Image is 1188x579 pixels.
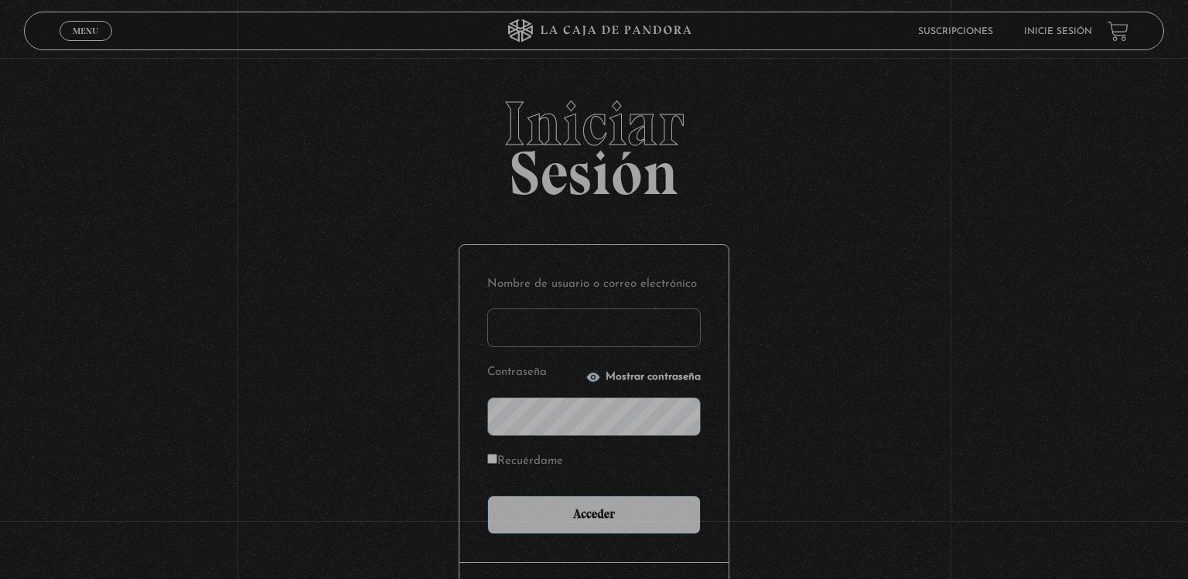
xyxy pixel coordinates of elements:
[24,93,1165,192] h2: Sesión
[606,372,701,383] span: Mostrar contraseña
[487,454,497,464] input: Recuérdame
[68,39,104,50] span: Cerrar
[918,27,993,36] a: Suscripciones
[1024,27,1092,36] a: Inicie sesión
[1108,20,1128,41] a: View your shopping cart
[487,450,563,474] label: Recuérdame
[24,93,1165,155] span: Iniciar
[585,370,701,385] button: Mostrar contraseña
[487,496,701,534] input: Acceder
[73,26,98,36] span: Menu
[487,273,701,297] label: Nombre de usuario o correo electrónico
[487,361,581,385] label: Contraseña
